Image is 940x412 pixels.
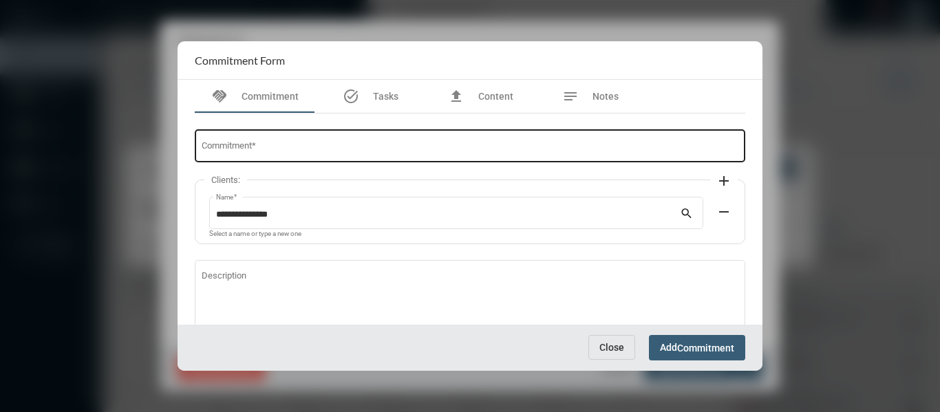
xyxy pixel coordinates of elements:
span: Tasks [373,91,398,102]
mat-icon: file_upload [448,88,464,105]
mat-icon: handshake [211,88,228,105]
mat-icon: search [680,206,696,223]
span: Add [660,342,734,353]
mat-icon: remove [716,204,732,220]
button: Close [588,335,635,360]
span: Close [599,342,624,353]
mat-icon: notes [562,88,579,105]
h2: Commitment Form [195,54,285,67]
span: Commitment [242,91,299,102]
label: Clients: [204,175,247,185]
span: Notes [592,91,619,102]
span: Commitment [677,343,734,354]
mat-icon: add [716,173,732,189]
button: AddCommitment [649,335,745,360]
mat-icon: task_alt [343,88,359,105]
mat-hint: Select a name or type a new one [209,230,301,238]
span: Content [478,91,513,102]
